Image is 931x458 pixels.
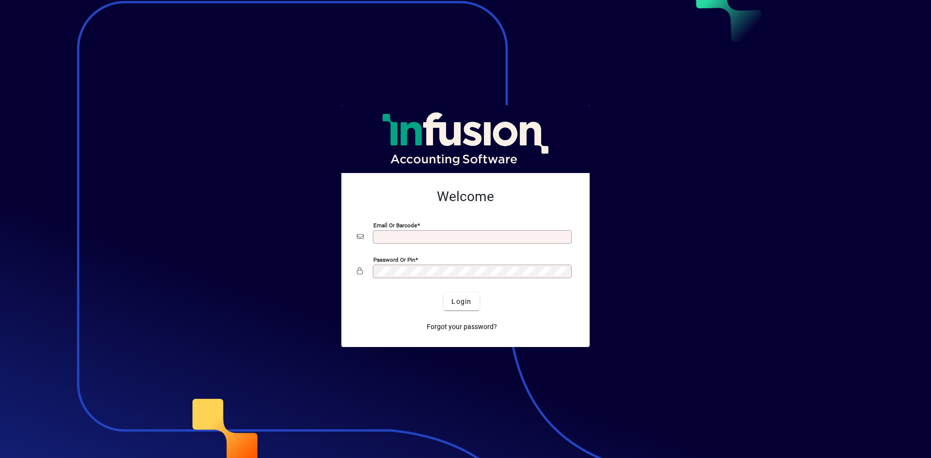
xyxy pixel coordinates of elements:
[373,256,415,263] mat-label: Password or Pin
[444,293,479,310] button: Login
[373,222,417,229] mat-label: Email or Barcode
[427,322,497,332] span: Forgot your password?
[423,318,501,335] a: Forgot your password?
[451,297,471,307] span: Login
[357,189,574,205] h2: Welcome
